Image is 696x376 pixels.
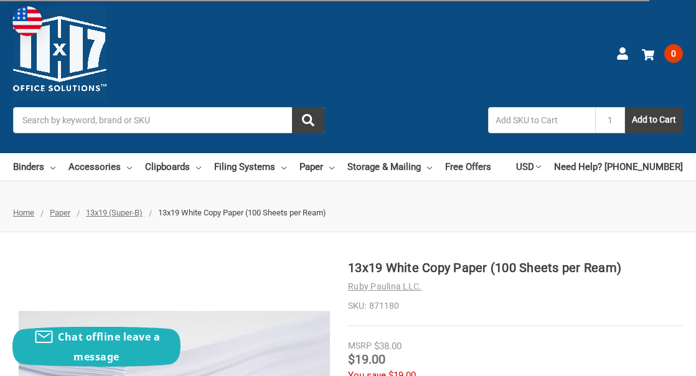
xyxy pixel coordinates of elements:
a: 13x19 (Super-B) [86,208,143,217]
button: Chat offline leave a message [12,327,181,367]
h1: 13x19 White Copy Paper (100 Sheets per Ream) [348,258,683,277]
a: Need Help? [PHONE_NUMBER] [554,153,683,181]
dd: 871180 [348,299,683,313]
div: MSRP [348,339,372,352]
span: Chat offline leave a message [58,330,160,364]
span: 0 [664,44,683,63]
a: Filing Systems [214,153,286,181]
input: Add SKU to Cart [488,107,595,133]
a: 0 [642,37,683,70]
span: 13x19 White Copy Paper (100 Sheets per Ream) [158,208,326,217]
a: Paper [50,208,70,217]
img: 11x17.com [13,7,106,100]
span: $19.00 [348,352,385,367]
dt: SKU: [348,299,366,313]
a: Ruby Paulina LLC. [348,281,421,291]
a: Accessories [68,153,132,181]
span: $38.00 [374,341,402,352]
a: Free Offers [445,153,491,181]
a: Home [13,208,34,217]
a: Binders [13,153,55,181]
button: Add to Cart [625,107,683,133]
a: USD [516,153,541,181]
a: Storage & Mailing [347,153,432,181]
a: Paper [299,153,334,181]
input: Search by keyword, brand or SKU [13,107,324,133]
img: duty and tax information for United States [12,6,42,36]
a: Clipboards [145,153,201,181]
